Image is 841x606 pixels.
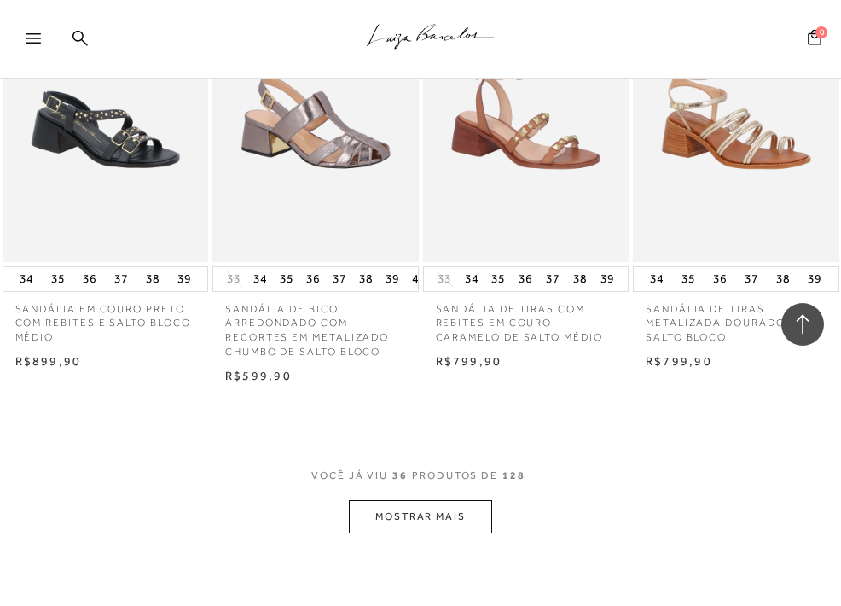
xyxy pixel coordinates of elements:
span: R$599,90 [225,369,292,382]
button: 37 [328,267,351,291]
button: MOSTRAR MAIS [349,500,492,533]
span: 0 [815,26,827,38]
button: 36 [301,267,325,291]
button: 35 [486,267,510,291]
button: 35 [46,267,70,291]
button: 37 [541,267,565,291]
button: 39 [595,267,619,291]
button: 39 [803,267,826,291]
button: 38 [568,267,592,291]
a: SANDÁLIA DE TIRAS COM REBITES EM COURO CARAMELO DE SALTO MÉDIO [423,292,629,345]
span: R$799,90 [646,354,712,368]
a: SANDÁLIA EM COURO PRETO COM REBITES E SALTO BLOCO MÉDIO [3,292,209,345]
button: 0 [803,28,826,51]
button: 38 [771,267,795,291]
span: R$899,90 [15,354,82,368]
button: 34 [248,267,272,291]
button: 39 [172,267,196,291]
button: 33 [432,271,456,287]
button: 37 [739,267,763,291]
span: VOCê JÁ VIU [311,469,388,483]
button: 40 [407,267,431,291]
button: 37 [109,267,133,291]
button: 36 [78,267,101,291]
button: 35 [676,267,700,291]
button: 38 [354,267,378,291]
button: 39 [380,267,404,291]
button: 34 [645,267,669,291]
button: 35 [275,267,299,291]
a: SANDÁLIA DE BICO ARREDONDADO COM RECORTES EM METALIZADO CHUMBO DE SALTO BLOCO [212,292,419,359]
button: 36 [708,267,732,291]
button: 36 [513,267,537,291]
span: 36 [392,469,408,500]
button: 34 [460,267,484,291]
button: 38 [141,267,165,291]
span: R$799,90 [436,354,502,368]
a: SANDÁLIA DE TIRAS METALIZADA DOURADO COM SALTO BLOCO [633,292,839,345]
button: 33 [222,271,246,287]
button: 34 [14,267,38,291]
span: 128 [502,469,525,500]
span: PRODUTOS DE [412,469,498,483]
